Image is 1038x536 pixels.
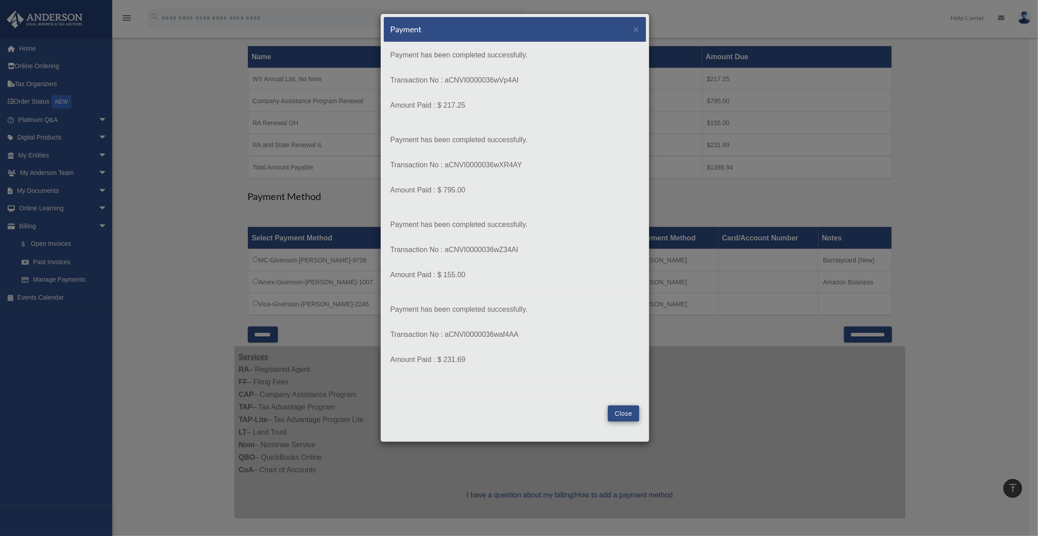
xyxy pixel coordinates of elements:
p: Payment has been completed successfully. [391,134,639,146]
button: Close [633,24,639,34]
p: Payment has been completed successfully. [391,303,639,316]
p: Amount Paid : $ 217.25 [391,99,639,112]
p: Amount Paid : $ 231.69 [391,353,639,366]
p: Transaction No : aCNVI0000036waf4AA [391,328,639,341]
p: Amount Paid : $ 155.00 [391,269,639,281]
p: Transaction No : aCNVI0000036wXR4AY [391,159,639,171]
p: Amount Paid : $ 795.00 [391,184,639,196]
h5: Payment [391,24,422,35]
span: × [633,24,639,34]
p: Payment has been completed successfully. [391,49,639,61]
p: Transaction No : aCNVI0000036wZ34AI [391,244,639,256]
p: Transaction No : aCNVI0000036wVp4AI [391,74,639,87]
button: Close [608,405,639,422]
p: Payment has been completed successfully. [391,218,639,231]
